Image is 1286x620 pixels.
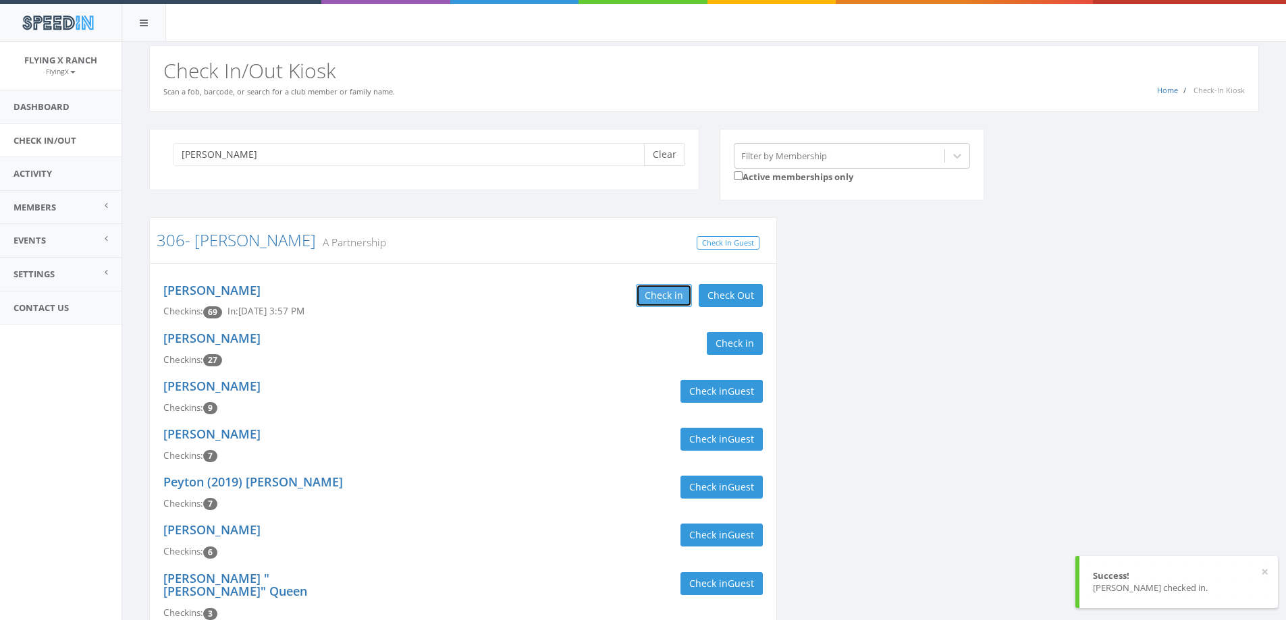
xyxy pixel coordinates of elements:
[697,236,759,250] a: Check In Guest
[203,608,217,620] span: Checkin count
[16,10,100,35] img: speedin_logo.png
[1093,569,1264,582] div: Success!
[14,201,56,213] span: Members
[163,449,203,461] span: Checkins:
[203,546,217,559] span: Checkin count
[163,607,203,619] span: Checkins:
[644,143,685,166] button: Clear
[163,305,203,317] span: Checkins:
[163,86,395,96] small: Scan a fob, barcode, or search for a club member or family name.
[728,577,754,590] span: Guest
[1194,85,1245,95] span: Check-In Kiosk
[316,235,386,250] small: A Partnership
[163,354,203,366] span: Checkins:
[741,149,827,162] div: Filter by Membership
[699,284,763,307] button: Check Out
[173,143,654,166] input: Search a name to check in
[728,385,754,397] span: Guest
[203,498,217,510] span: Checkin count
[163,545,203,557] span: Checkins:
[203,354,222,366] span: Checkin count
[734,169,853,184] label: Active memberships only
[203,402,217,414] span: Checkin count
[163,330,261,346] a: [PERSON_NAME]
[680,524,763,546] button: Check inGuest
[728,432,754,445] span: Guest
[680,476,763,499] button: Check inGuest
[163,426,261,442] a: [PERSON_NAME]
[163,474,343,490] a: Peyton (2019) [PERSON_NAME]
[46,67,76,76] small: FlyingX
[163,378,261,394] a: [PERSON_NAME]
[227,305,304,317] span: In: [DATE] 3:57 PM
[203,306,222,318] span: Checkin count
[14,268,55,280] span: Settings
[734,171,743,180] input: Active memberships only
[728,528,754,541] span: Guest
[157,229,316,251] a: 306- [PERSON_NAME]
[1261,565,1268,579] button: ×
[163,282,261,298] a: [PERSON_NAME]
[163,401,203,414] span: Checkins:
[163,59,1245,82] h2: Check In/Out Kiosk
[163,497,203,509] span: Checkins:
[728,480,754,493] span: Guest
[636,284,692,307] button: Check in
[24,54,97,66] span: Flying X Ranch
[14,234,46,246] span: Events
[1093,582,1264,594] div: [PERSON_NAME] checked in.
[1157,85,1178,95] a: Home
[203,450,217,462] span: Checkin count
[707,332,763,355] button: Check in
[163,570,307,600] a: [PERSON_NAME] "[PERSON_NAME]" Queen
[14,302,69,314] span: Contact Us
[680,380,763,403] button: Check inGuest
[46,65,76,77] a: FlyingX
[163,522,261,538] a: [PERSON_NAME]
[680,428,763,451] button: Check inGuest
[680,572,763,595] button: Check inGuest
